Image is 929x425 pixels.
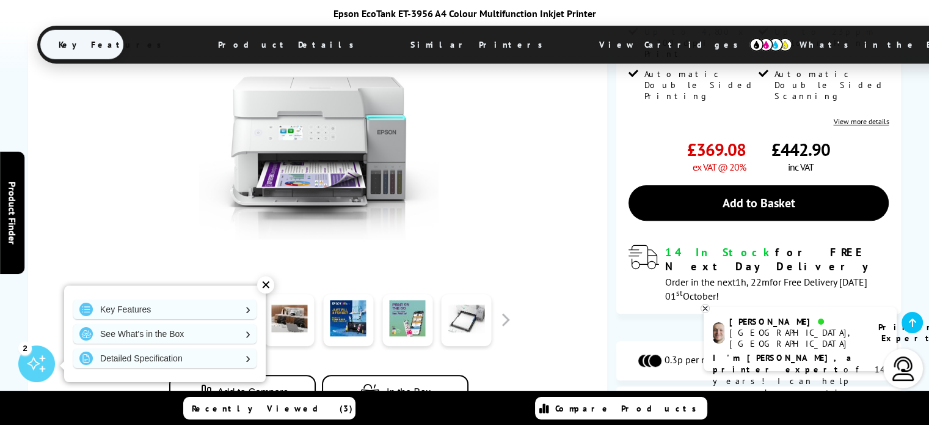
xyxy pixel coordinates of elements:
[788,161,814,173] span: inc VAT
[665,245,889,273] div: for FREE Next Day Delivery
[217,387,289,398] span: Add to Compare
[183,397,355,419] a: Recently Viewed (3)
[200,30,379,59] span: Product Details
[616,326,902,338] div: Ink Cartridge Costs
[257,276,274,294] div: ✕
[73,300,257,319] a: Key Features
[192,403,353,414] span: Recently Viewed (3)
[628,245,889,301] div: modal_delivery
[73,324,257,344] a: See What's in the Box
[713,352,855,375] b: I'm [PERSON_NAME], a printer expert
[581,29,768,61] span: View Cartridges
[664,353,748,368] span: 0.3p per mono page
[713,322,724,344] img: ashley-livechat.png
[687,138,746,161] span: £369.08
[199,25,439,265] img: Epson EcoTank ET-3956
[322,375,468,410] button: In the Box
[392,30,567,59] span: Similar Printers
[18,341,32,355] div: 2
[387,387,431,398] span: In the Box
[693,161,746,173] span: ex VAT @ 20%
[735,276,770,288] span: 1h, 22m
[37,7,892,20] div: Epson EcoTank ET-3956 A4 Colour Multifunction Inkjet Printer
[729,327,863,349] div: [GEOGRAPHIC_DATA], [GEOGRAPHIC_DATA]
[40,30,186,59] span: Key Features
[713,352,887,410] p: of 14 years! I can help you choose the right product
[729,316,863,327] div: [PERSON_NAME]
[555,403,703,414] span: Compare Products
[749,38,792,51] img: cmyk-icon.svg
[665,276,867,302] span: Order in the next for Free Delivery [DATE] 01 October!
[833,117,889,126] a: View more details
[771,138,830,161] span: £442.90
[676,287,683,298] sup: st
[644,68,756,102] span: Automatic Double Sided Printing
[628,185,889,221] a: Add to Basket
[665,245,775,259] span: 14 In Stock
[535,397,707,419] a: Compare Products
[6,181,18,244] span: Product Finder
[774,68,886,102] span: Automatic Double Sided Scanning
[891,357,916,381] img: user-headset-light.svg
[73,349,257,368] a: Detailed Specification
